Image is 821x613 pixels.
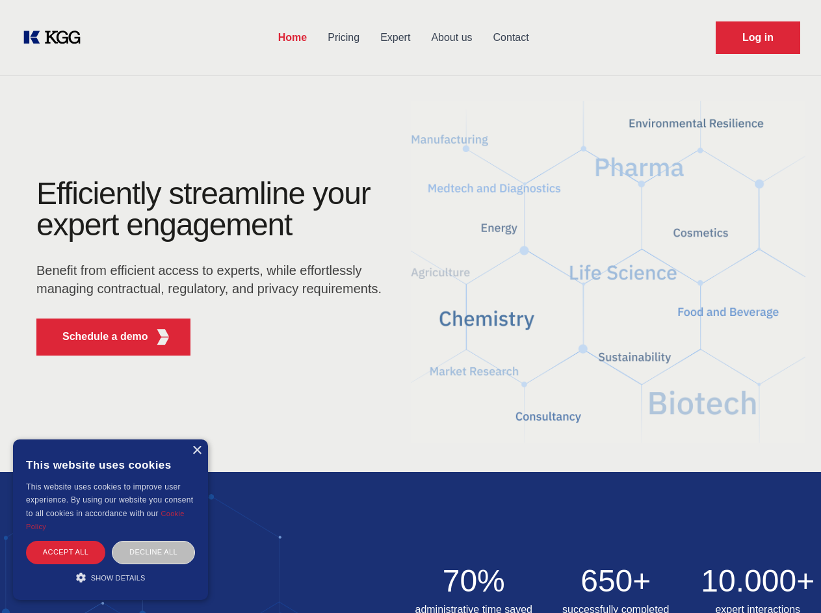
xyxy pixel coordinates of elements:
a: Pricing [317,21,370,55]
a: Contact [483,21,540,55]
h1: Efficiently streamline your expert engagement [36,178,390,241]
img: KGG Fifth Element RED [155,329,171,345]
h2: 70% [411,566,538,597]
a: Request Demo [716,21,800,54]
p: Schedule a demo [62,329,148,345]
a: About us [421,21,482,55]
div: Show details [26,571,195,584]
div: Accept all [26,541,105,564]
span: This website uses cookies to improve user experience. By using our website you consent to all coo... [26,482,193,518]
h2: 650+ [553,566,679,597]
a: Home [268,21,317,55]
div: Decline all [112,541,195,564]
a: Expert [370,21,421,55]
p: Benefit from efficient access to experts, while effortlessly managing contractual, regulatory, an... [36,261,390,298]
img: KGG Fifth Element RED [411,85,806,459]
a: Cookie Policy [26,510,185,530]
button: Schedule a demoKGG Fifth Element RED [36,319,190,356]
div: This website uses cookies [26,449,195,480]
div: Close [192,446,202,456]
a: KOL Knowledge Platform: Talk to Key External Experts (KEE) [21,27,91,48]
span: Show details [91,574,146,582]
